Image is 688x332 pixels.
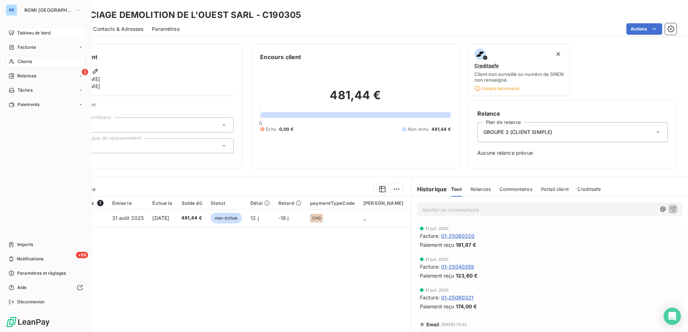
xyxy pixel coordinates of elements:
span: Contacts & Adresses [93,25,143,33]
span: Aide [17,284,27,291]
span: Échu [266,126,276,133]
span: 31 août 2025 [112,215,144,221]
div: Statut [211,200,242,206]
span: 12 j [250,215,259,221]
span: 21 juil. 2025 [425,226,449,231]
span: Compte déconnecté [474,86,519,91]
div: Échue le [152,200,172,206]
span: Factures [18,44,36,50]
h6: Encours client [260,53,301,61]
span: Déconnexion [17,299,45,305]
span: Paiement reçu [420,272,454,279]
span: [DATE] 15:32 [441,322,467,327]
span: 01-25040359 [441,263,474,270]
span: Email [426,322,440,327]
span: 123,60 € [456,272,478,279]
button: CreditsafeClient non surveillé ou numéro de SIREN non renseigné.Compte déconnecté [468,44,570,96]
span: Tout [451,186,462,192]
span: Tâches [18,87,33,93]
span: Propriétés Client [58,102,234,112]
div: [PERSON_NAME] [363,200,403,206]
span: -18 j [278,215,289,221]
span: Relances [470,186,491,192]
span: Tableau de bord [17,30,51,36]
span: Imports [17,241,33,248]
span: ROMI [GEOGRAPHIC_DATA] [24,7,72,13]
h6: Historique [411,185,447,193]
span: 21 juil. 2025 [425,288,449,292]
button: Actions [626,23,662,35]
div: Solde dû [181,200,202,206]
div: RB [6,4,17,16]
span: Portail client [541,186,569,192]
span: GROUPE 2 (CLIENT SIMPLE) [483,129,553,136]
div: paymentTypeCode [310,200,355,206]
span: 481,44 € [181,215,202,222]
h2: 481,44 € [260,88,450,110]
span: Aucune relance prévue [477,149,668,157]
span: Paiement reçu [420,303,454,310]
span: 01-25060321 [441,294,474,301]
span: _ [363,215,365,221]
span: Notifications [17,256,43,262]
span: Facture : [420,232,440,240]
span: Creditsafe [577,186,601,192]
span: +99 [76,252,88,258]
span: 3 [82,69,88,75]
span: 1 [97,200,104,206]
span: Commentaires [500,186,532,192]
span: Paiements [18,101,39,108]
span: Non-échu [408,126,429,133]
div: Retard [278,200,301,206]
span: Paramètres et réglages [17,270,66,276]
div: Délai [250,200,270,206]
span: 174,00 € [456,303,477,310]
img: Logo LeanPay [6,316,50,328]
span: 481,44 € [431,126,450,133]
div: Émise le [112,200,144,206]
span: Facture : [420,263,440,270]
span: Relances [17,73,36,79]
span: Paiement reçu [420,241,454,249]
h6: Relance [477,109,668,118]
span: 0 [259,120,262,126]
span: Client non surveillé ou numéro de SIREN non renseigné. [474,71,564,83]
span: Facture : [420,294,440,301]
span: Paramètres [152,25,180,33]
h6: Informations client [43,53,234,61]
div: Open Intercom Messenger [664,308,681,325]
span: 21 juil. 2025 [425,257,449,261]
h3: SDO SCIAGE DEMOLITION DE L'OUEST SARL - C190305 [63,9,301,21]
span: 181,87 € [456,241,476,249]
span: [DATE] [152,215,169,221]
span: Creditsafe [474,63,499,68]
a: Aide [6,282,86,293]
span: non-échue [211,213,242,223]
span: 0,00 € [279,126,293,133]
span: Clients [18,58,32,65]
span: CHQ [312,216,321,220]
span: 01-25060320 [441,232,475,240]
